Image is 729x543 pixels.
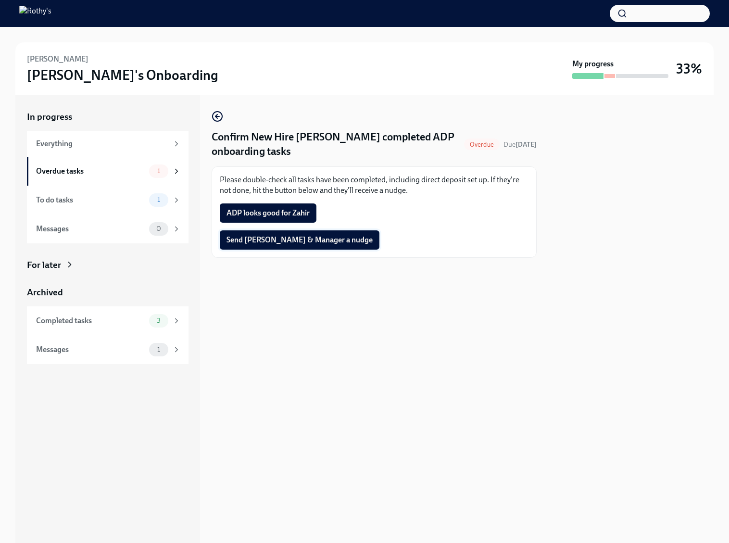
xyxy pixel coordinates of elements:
[226,208,310,218] span: ADP looks good for Zahir
[572,59,614,69] strong: My progress
[27,157,189,186] a: Overdue tasks1
[27,259,189,271] a: For later
[36,224,145,234] div: Messages
[503,140,537,149] span: Due
[27,186,189,215] a: To do tasks1
[151,317,166,324] span: 3
[220,230,379,250] button: Send [PERSON_NAME] & Manager a nudge
[27,335,189,364] a: Messages1
[151,225,167,232] span: 0
[36,139,168,149] div: Everything
[36,344,145,355] div: Messages
[464,141,500,148] span: Overdue
[515,140,537,149] strong: [DATE]
[212,130,460,159] h4: Confirm New Hire [PERSON_NAME] completed ADP onboarding tasks
[27,215,189,243] a: Messages0
[36,316,145,326] div: Completed tasks
[503,140,537,149] span: September 2nd, 2025 09:00
[27,66,218,84] h3: [PERSON_NAME]'s Onboarding
[27,131,189,157] a: Everything
[676,60,702,77] h3: 33%
[151,167,166,175] span: 1
[226,235,373,245] span: Send [PERSON_NAME] & Manager a nudge
[220,203,316,223] button: ADP looks good for Zahir
[151,196,166,203] span: 1
[36,195,145,205] div: To do tasks
[27,286,189,299] a: Archived
[27,111,189,123] a: In progress
[19,6,51,21] img: Rothy's
[36,166,145,177] div: Overdue tasks
[151,346,166,353] span: 1
[220,175,528,196] p: Please double-check all tasks have been completed, including direct deposit set up. If they're no...
[27,306,189,335] a: Completed tasks3
[27,54,88,64] h6: [PERSON_NAME]
[27,259,61,271] div: For later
